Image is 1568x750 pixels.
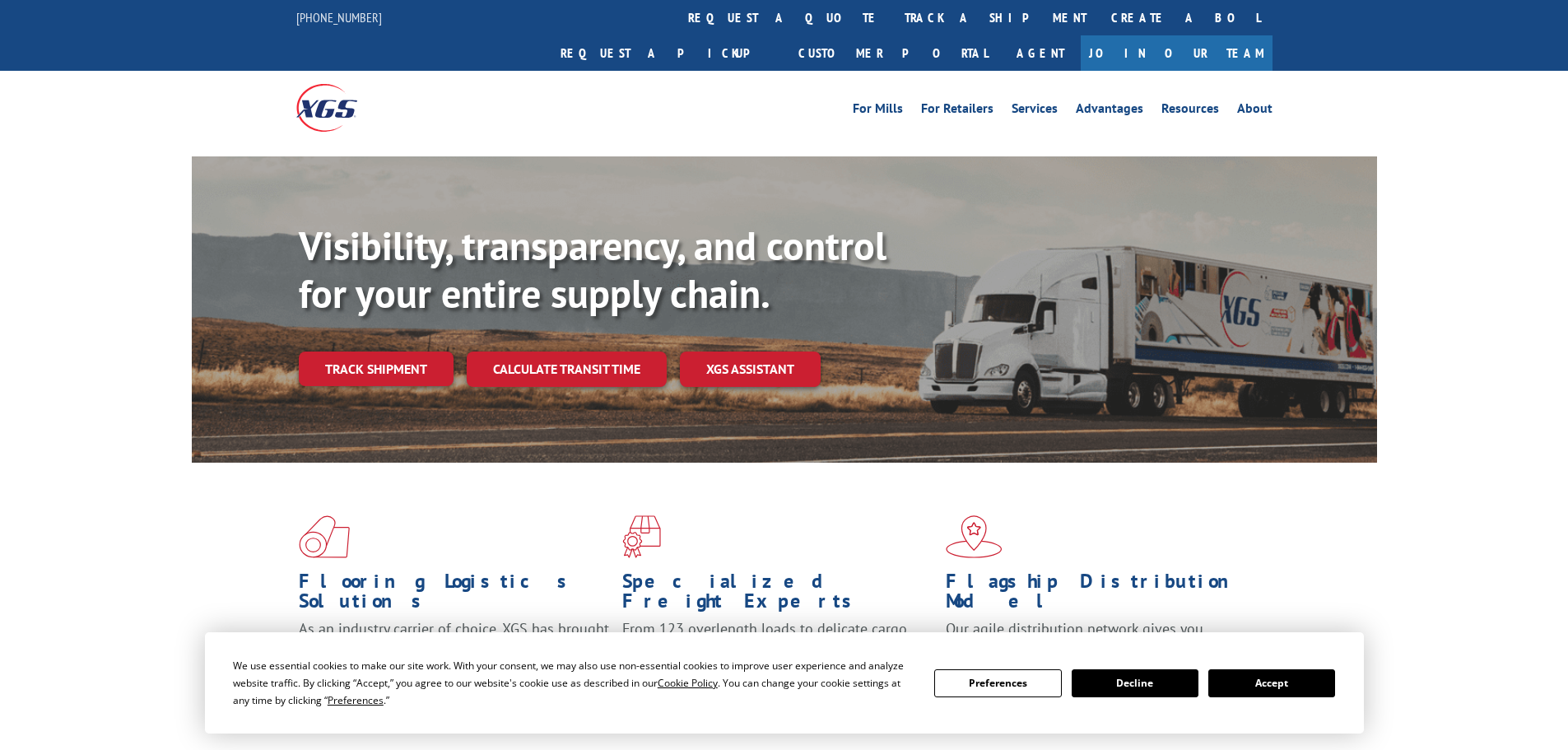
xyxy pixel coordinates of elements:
[622,571,933,619] h1: Specialized Freight Experts
[1012,102,1058,120] a: Services
[946,571,1257,619] h1: Flagship Distribution Model
[1161,102,1219,120] a: Resources
[921,102,993,120] a: For Retailers
[299,619,609,678] span: As an industry carrier of choice, XGS has brought innovation and dedication to flooring logistics...
[1208,669,1335,697] button: Accept
[299,220,886,319] b: Visibility, transparency, and control for your entire supply chain.
[1000,35,1081,71] a: Agent
[299,515,350,558] img: xgs-icon-total-supply-chain-intelligence-red
[548,35,786,71] a: Request a pickup
[296,9,382,26] a: [PHONE_NUMBER]
[328,693,384,707] span: Preferences
[205,632,1364,734] div: Cookie Consent Prompt
[934,669,1061,697] button: Preferences
[299,352,454,386] a: Track shipment
[853,102,903,120] a: For Mills
[233,657,914,709] div: We use essential cookies to make our site work. With your consent, we may also use non-essential ...
[622,619,933,692] p: From 123 overlength loads to delicate cargo, our experienced staff knows the best way to move you...
[299,571,610,619] h1: Flooring Logistics Solutions
[467,352,667,387] a: Calculate transit time
[1081,35,1273,71] a: Join Our Team
[658,676,718,690] span: Cookie Policy
[946,515,1003,558] img: xgs-icon-flagship-distribution-model-red
[1072,669,1198,697] button: Decline
[946,619,1249,658] span: Our agile distribution network gives you nationwide inventory management on demand.
[1076,102,1143,120] a: Advantages
[786,35,1000,71] a: Customer Portal
[622,515,661,558] img: xgs-icon-focused-on-flooring-red
[1237,102,1273,120] a: About
[680,352,821,387] a: XGS ASSISTANT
